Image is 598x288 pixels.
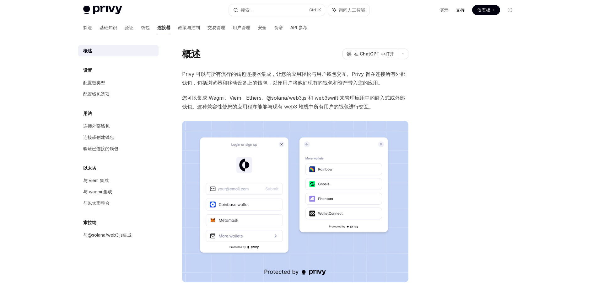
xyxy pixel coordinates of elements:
font: 连接或创建钱包 [83,134,114,140]
font: 连接外部钱包 [83,123,110,128]
a: 验证已连接的钱包 [78,143,159,154]
font: 配置链类型 [83,80,105,85]
font: 概述 [182,48,201,60]
img: 灯光标志 [83,6,122,14]
font: 连接器 [157,25,170,30]
font: 配置钱包选项 [83,91,110,97]
font: 政策与控制 [178,25,200,30]
a: 仪表板 [472,5,500,15]
a: 概述 [78,45,159,56]
font: 基础知识 [100,25,117,30]
font: 食谱 [274,25,283,30]
font: 索拉纳 [83,220,96,225]
font: 用法 [83,111,92,116]
font: 概述 [83,48,92,53]
a: 钱包 [141,20,150,35]
a: 连接器 [157,20,170,35]
button: 搜索...Ctrl+K [229,4,325,16]
a: 安全 [258,20,267,35]
a: 与 viem 集成 [78,175,159,186]
font: 钱包 [141,25,150,30]
font: Privy 可以与所有流行的钱包连接器集成，让您的应用轻松与用户钱包交互。Privy 旨在连接所有外部钱包，包括浏览器和移动设备上的钱包，以便用户将他们现有的钱包和资产带入您的应用。 [182,71,406,86]
font: 欢迎 [83,25,92,30]
font: 搜索... [241,7,252,13]
a: 交易管理 [207,20,225,35]
a: 与 wagmi 集成 [78,186,159,197]
a: 与@solana/web3.js集成 [78,229,159,241]
font: 安全 [258,25,267,30]
font: 用户管理 [233,25,250,30]
a: 演示 [439,7,448,13]
a: 支持 [456,7,465,13]
a: API 参考 [290,20,307,35]
font: 与@solana/web3.js集成 [83,232,132,238]
font: 在 ChatGPT 中打开 [354,51,394,56]
button: 询问人工智能 [328,4,369,16]
a: 与以太币整合 [78,197,159,209]
font: Ctrl [309,8,316,12]
img: 连接器3 [182,121,408,282]
a: 用户管理 [233,20,250,35]
a: 基础知识 [100,20,117,35]
font: 设置 [83,67,92,73]
a: 验证 [125,20,133,35]
a: 连接或创建钱包 [78,132,159,143]
a: 欢迎 [83,20,92,35]
font: 验证 [125,25,133,30]
font: 仪表板 [477,7,490,13]
a: 配置钱包选项 [78,88,159,100]
font: 与 wagmi 集成 [83,189,112,194]
a: 连接外部钱包 [78,120,159,132]
button: 在 ChatGPT 中打开 [342,49,398,59]
a: 配置链类型 [78,77,159,88]
font: 询问人工智能 [339,7,365,13]
button: 切换暗模式 [505,5,515,15]
font: 您可以集成 Wagmi、Viem、Ethers、@solana/web3.js 和 web3swift 来管理应用中的嵌入式或外部钱包。这种兼容性使您的应用程序能够与现有 web3 堆栈中所有用... [182,95,405,110]
font: 与 viem 集成 [83,178,109,183]
font: 交易管理 [207,25,225,30]
font: 验证已连接的钱包 [83,146,118,151]
a: 食谱 [274,20,283,35]
font: +K [316,8,321,12]
a: 政策与控制 [178,20,200,35]
font: 以太坊 [83,165,96,170]
font: 与以太币整合 [83,200,110,206]
font: API 参考 [290,25,307,30]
